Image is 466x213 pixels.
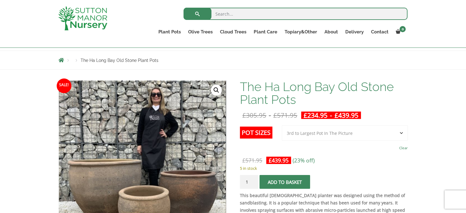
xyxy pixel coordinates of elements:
[301,112,361,119] ins: -
[341,28,367,36] a: Delivery
[58,6,107,30] img: logo
[242,157,262,164] bdi: 571.95
[304,111,307,120] span: £
[400,26,406,32] span: 0
[242,157,245,164] span: £
[260,175,310,189] button: Add to basket
[184,8,407,20] input: Search...
[273,111,277,120] span: £
[184,28,216,36] a: Olive Trees
[273,111,297,120] bdi: 571.95
[240,127,272,139] label: Pot Sizes
[304,111,328,120] bdi: 234.95
[59,58,408,63] nav: Breadcrumbs
[269,157,272,164] span: £
[293,157,315,164] span: (23% off)
[240,112,300,119] del: -
[335,111,358,120] bdi: 439.95
[240,175,258,189] input: Product quantity
[399,144,408,152] a: Clear options
[211,85,222,96] a: View full-screen image gallery
[281,28,320,36] a: Topiary&Other
[250,28,281,36] a: Plant Care
[392,28,407,36] a: 0
[335,111,338,120] span: £
[320,28,341,36] a: About
[155,28,184,36] a: Plant Pots
[57,78,71,93] span: Sale!
[216,28,250,36] a: Cloud Trees
[81,58,158,63] span: The Ha Long Bay Old Stone Plant Pots
[269,157,289,164] bdi: 439.95
[240,80,407,106] h1: The Ha Long Bay Old Stone Plant Pots
[367,28,392,36] a: Contact
[240,165,407,172] p: 5 in stock
[242,111,246,120] span: £
[242,111,266,120] bdi: 305.95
